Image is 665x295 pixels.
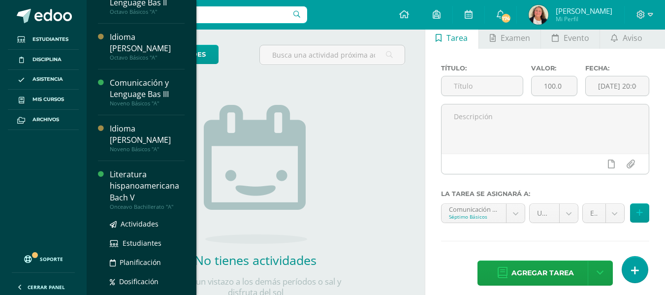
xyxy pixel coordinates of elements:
[121,219,158,229] span: Actividades
[586,76,649,96] input: Fecha de entrega
[556,6,612,16] span: [PERSON_NAME]
[531,65,577,72] label: Valor:
[110,276,185,287] a: Dosificación
[441,65,523,72] label: Título:
[600,25,653,49] a: Aviso
[529,5,548,25] img: baba47cf35c54130fc8b4a41d66c83a5.png
[110,237,185,249] a: Estudiantes
[110,77,185,107] a: Comunicación y Lenguage Bas IIINoveno Básicos "A"
[32,116,59,124] span: Archivos
[110,257,185,268] a: Planificación
[449,204,499,213] div: Comunicación y Lenguage Bas I 'A'
[93,6,307,23] input: Busca un usuario...
[530,204,578,223] a: Unidad 4
[537,204,552,223] span: Unidad 4
[556,15,612,23] span: Mi Perfil
[585,65,649,72] label: Fecha:
[110,123,185,146] div: Idioma [PERSON_NAME]
[204,105,307,244] img: no_activities.png
[8,50,79,70] a: Disciplina
[442,76,523,96] input: Título
[110,169,185,210] a: Literatura hispanoamericana Bach VOnceavo Bachillerato "A"
[110,54,185,61] div: Octavo Básicos "A"
[501,13,511,24] span: 174
[446,26,468,50] span: Tarea
[479,25,540,49] a: Examen
[260,45,404,65] input: Busca una actividad próxima aquí...
[590,204,598,223] span: Evaluación final ciclo 4 (20.0%)
[8,30,79,50] a: Estudiantes
[425,25,478,49] a: Tarea
[32,96,64,103] span: Mis cursos
[583,204,624,223] a: Evaluación final ciclo 4 (20.0%)
[120,258,161,267] span: Planificación
[110,8,185,15] div: Octavo Básicos "A"
[119,277,158,286] span: Dosificación
[12,246,75,270] a: Soporte
[623,26,642,50] span: Aviso
[564,26,589,50] span: Evento
[541,25,600,49] a: Evento
[8,110,79,130] a: Archivos
[8,90,79,110] a: Mis cursos
[32,35,68,43] span: Estudiantes
[441,190,649,197] label: La tarea se asignará a:
[110,32,185,54] div: Idioma [PERSON_NAME]
[110,146,185,153] div: Noveno Básicos "A"
[8,70,79,90] a: Asistencia
[110,169,185,203] div: Literatura hispanoamericana Bach V
[110,123,185,153] a: Idioma [PERSON_NAME]Noveno Básicos "A"
[501,26,530,50] span: Examen
[511,261,574,285] span: Agregar tarea
[110,77,185,100] div: Comunicación y Lenguage Bas III
[532,76,577,96] input: Puntos máximos
[442,204,525,223] a: Comunicación y Lenguage Bas I 'A'Séptimo Básicos
[110,100,185,107] div: Noveno Básicos "A"
[449,213,499,220] div: Séptimo Básicos
[110,203,185,210] div: Onceavo Bachillerato "A"
[110,218,185,229] a: Actividades
[157,252,354,268] h2: No tienes actividades
[40,256,63,262] span: Soporte
[32,75,63,83] span: Asistencia
[110,32,185,61] a: Idioma [PERSON_NAME]Octavo Básicos "A"
[32,56,62,64] span: Disciplina
[28,284,65,291] span: Cerrar panel
[123,238,161,248] span: Estudiantes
